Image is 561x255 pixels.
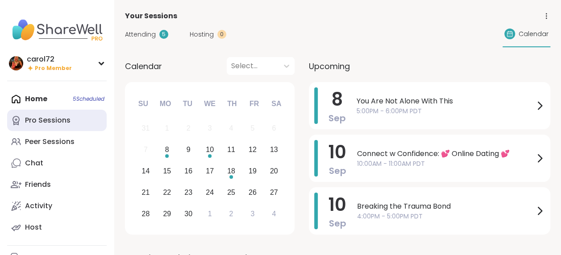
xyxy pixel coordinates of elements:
img: carol72 [9,56,23,70]
div: 14 [141,165,150,177]
span: Connect w Confidence: 💕 Online Dating 💕 [357,148,534,159]
span: Your Sessions [125,11,177,21]
div: 24 [206,186,214,198]
div: 2 [187,122,191,134]
div: Choose Saturday, September 13th, 2025 [264,140,283,160]
a: Peer Sessions [7,131,107,152]
div: Not available Sunday, September 7th, 2025 [136,140,155,160]
div: Not available Thursday, September 4th, 2025 [222,119,241,138]
div: Choose Monday, September 22nd, 2025 [158,183,177,202]
div: Choose Thursday, September 18th, 2025 [222,162,241,181]
div: Choose Sunday, September 21st, 2025 [136,183,155,202]
span: Sep [329,165,346,177]
div: Choose Monday, September 15th, 2025 [158,162,177,181]
div: Choose Friday, October 3rd, 2025 [243,204,262,223]
div: Choose Thursday, October 2nd, 2025 [222,204,241,223]
span: Calendar [519,29,549,39]
span: Pro Member [35,65,72,72]
div: 23 [184,186,192,198]
a: Pro Sessions [7,110,107,131]
div: 25 [227,186,235,198]
div: 31 [141,122,150,134]
div: Choose Saturday, September 27th, 2025 [264,183,283,202]
div: Th [222,94,242,114]
div: Fr [244,94,264,114]
div: Choose Tuesday, September 23rd, 2025 [179,183,198,202]
span: Sep [328,112,346,124]
div: Not available Monday, September 1st, 2025 [158,119,177,138]
div: 1 [165,122,169,134]
span: Upcoming [309,60,350,72]
span: 8 [332,87,343,112]
div: Choose Sunday, September 14th, 2025 [136,162,155,181]
a: Chat [7,152,107,174]
div: 19 [249,165,257,177]
div: 0 [217,30,226,39]
div: Host [25,222,42,232]
div: 27 [270,186,278,198]
div: Activity [25,201,52,211]
div: Not available Wednesday, September 3rd, 2025 [200,119,220,138]
div: Pro Sessions [25,115,71,125]
div: Tu [178,94,197,114]
div: Choose Wednesday, September 17th, 2025 [200,162,220,181]
div: Choose Tuesday, September 30th, 2025 [179,204,198,223]
div: 17 [206,165,214,177]
div: 10 [206,144,214,156]
div: 22 [163,186,171,198]
span: 10 [328,140,346,165]
span: 10 [328,192,346,217]
span: Hosting [190,30,214,39]
span: Sep [329,217,346,230]
div: 30 [184,208,192,220]
div: 4 [229,122,233,134]
div: Choose Thursday, September 11th, 2025 [222,140,241,160]
div: 7 [144,144,148,156]
div: Sa [266,94,286,114]
div: Choose Friday, September 26th, 2025 [243,183,262,202]
div: 5 [250,122,254,134]
div: 21 [141,186,150,198]
div: 6 [272,122,276,134]
div: 11 [227,144,235,156]
span: Attending [125,30,156,39]
div: We [200,94,220,114]
div: Choose Wednesday, October 1st, 2025 [200,204,220,223]
div: Choose Wednesday, September 24th, 2025 [200,183,220,202]
div: carol72 [27,54,72,64]
div: 3 [250,208,254,220]
div: Not available Sunday, August 31st, 2025 [136,119,155,138]
div: Choose Sunday, September 28th, 2025 [136,204,155,223]
img: ShareWell Nav Logo [7,14,107,45]
div: Not available Saturday, September 6th, 2025 [264,119,283,138]
a: Host [7,217,107,238]
div: Not available Friday, September 5th, 2025 [243,119,262,138]
div: Choose Monday, September 8th, 2025 [158,140,177,160]
span: You Are Not Alone With This [357,96,534,107]
span: 4:00PM - 5:00PM PDT [357,212,534,221]
div: 3 [208,122,212,134]
div: Choose Friday, September 12th, 2025 [243,140,262,160]
div: 12 [249,144,257,156]
div: Choose Friday, September 19th, 2025 [243,162,262,181]
div: Choose Tuesday, September 9th, 2025 [179,140,198,160]
div: 28 [141,208,150,220]
div: 5 [159,30,168,39]
div: Mo [155,94,175,114]
div: Not available Tuesday, September 2nd, 2025 [179,119,198,138]
div: 8 [165,144,169,156]
div: Peer Sessions [25,137,75,147]
div: 1 [208,208,212,220]
a: Activity [7,195,107,217]
div: 18 [227,165,235,177]
div: 4 [272,208,276,220]
div: Choose Tuesday, September 16th, 2025 [179,162,198,181]
div: 15 [163,165,171,177]
div: 9 [187,144,191,156]
span: 10:00AM - 11:00AM PDT [357,159,534,169]
div: 13 [270,144,278,156]
div: Choose Thursday, September 25th, 2025 [222,183,241,202]
div: Choose Wednesday, September 10th, 2025 [200,140,220,160]
div: Choose Saturday, September 20th, 2025 [264,162,283,181]
div: Choose Saturday, October 4th, 2025 [264,204,283,223]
